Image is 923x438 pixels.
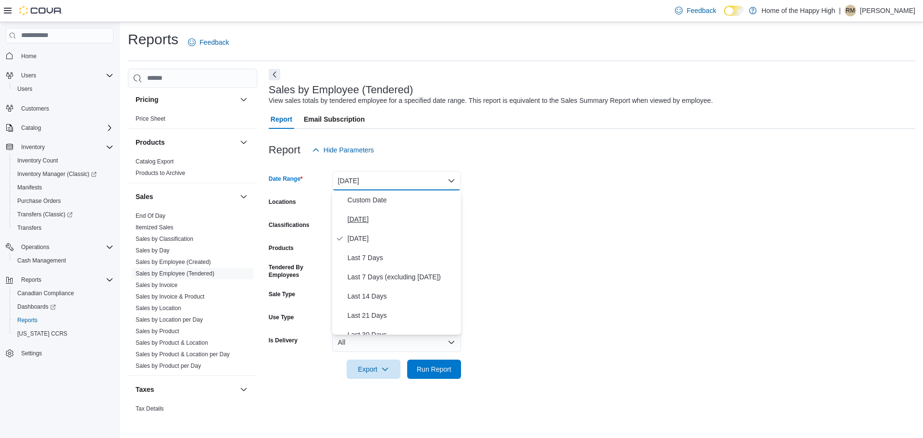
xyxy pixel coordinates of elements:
[308,140,378,160] button: Hide Parameters
[136,259,211,265] a: Sales by Employee (Created)
[13,182,46,193] a: Manifests
[17,303,56,311] span: Dashboards
[13,209,76,220] a: Transfers (Classic)
[2,69,117,82] button: Users
[17,70,40,81] button: Users
[136,158,174,165] a: Catalog Export
[10,313,117,327] button: Reports
[136,192,236,201] button: Sales
[332,171,461,190] button: [DATE]
[136,293,204,300] a: Sales by Invoice & Product
[846,5,855,16] span: RM
[17,102,113,114] span: Customers
[21,52,37,60] span: Home
[21,124,41,132] span: Catalog
[136,212,165,220] span: End Of Day
[17,184,42,191] span: Manifests
[13,168,100,180] a: Inventory Manager (Classic)
[13,301,60,313] a: Dashboards
[136,192,153,201] h3: Sales
[332,190,461,335] div: Select listbox
[17,330,67,338] span: [US_STATE] CCRS
[13,328,71,339] a: [US_STATE] CCRS
[347,360,400,379] button: Export
[13,255,113,266] span: Cash Management
[136,270,214,277] a: Sales by Employee (Tendered)
[407,360,461,379] button: Run Report
[136,224,174,231] span: Itemized Sales
[10,82,117,96] button: Users
[304,110,365,129] span: Email Subscription
[136,362,201,370] span: Sales by Product per Day
[128,113,257,128] div: Pricing
[21,143,45,151] span: Inventory
[13,301,113,313] span: Dashboards
[17,50,40,62] a: Home
[136,339,208,347] span: Sales by Product & Location
[17,122,45,134] button: Catalog
[17,197,61,205] span: Purchase Orders
[13,182,113,193] span: Manifests
[136,224,174,231] a: Itemized Sales
[269,337,298,344] label: Is Delivery
[136,138,236,147] button: Products
[238,384,249,395] button: Taxes
[136,316,203,323] a: Sales by Location per Day
[128,30,178,49] h1: Reports
[671,1,720,20] a: Feedback
[17,85,32,93] span: Users
[269,175,303,183] label: Date Range
[136,363,201,369] a: Sales by Product per Day
[136,95,158,104] h3: Pricing
[348,194,457,206] span: Custom Date
[21,350,42,357] span: Settings
[13,83,113,95] span: Users
[348,329,457,340] span: Last 30 Days
[686,6,716,15] span: Feedback
[136,282,177,288] a: Sales by Invoice
[13,195,65,207] a: Purchase Orders
[860,5,915,16] p: [PERSON_NAME]
[136,169,185,177] span: Products to Archive
[17,224,41,232] span: Transfers
[2,121,117,135] button: Catalog
[128,156,257,183] div: Products
[269,69,280,80] button: Next
[136,247,170,254] a: Sales by Day
[6,45,113,386] nav: Complex example
[136,236,193,242] a: Sales by Classification
[136,115,165,122] a: Price Sheet
[352,360,395,379] span: Export
[13,155,113,166] span: Inventory Count
[136,95,236,104] button: Pricing
[13,195,113,207] span: Purchase Orders
[136,328,179,335] a: Sales by Product
[17,316,37,324] span: Reports
[136,281,177,289] span: Sales by Invoice
[269,290,295,298] label: Sale Type
[2,49,117,63] button: Home
[136,385,236,394] button: Taxes
[2,140,117,154] button: Inventory
[17,157,58,164] span: Inventory Count
[136,327,179,335] span: Sales by Product
[13,328,113,339] span: Washington CCRS
[269,84,413,96] h3: Sales by Employee (Tendered)
[136,351,230,358] a: Sales by Product & Location per Day
[10,194,117,208] button: Purchase Orders
[136,350,230,358] span: Sales by Product & Location per Day
[10,254,117,267] button: Cash Management
[136,258,211,266] span: Sales by Employee (Created)
[269,244,294,252] label: Products
[238,137,249,148] button: Products
[13,255,70,266] a: Cash Management
[21,243,50,251] span: Operations
[136,115,165,123] span: Price Sheet
[21,276,41,284] span: Reports
[136,405,164,413] span: Tax Details
[332,333,461,352] button: All
[10,221,117,235] button: Transfers
[269,198,296,206] label: Locations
